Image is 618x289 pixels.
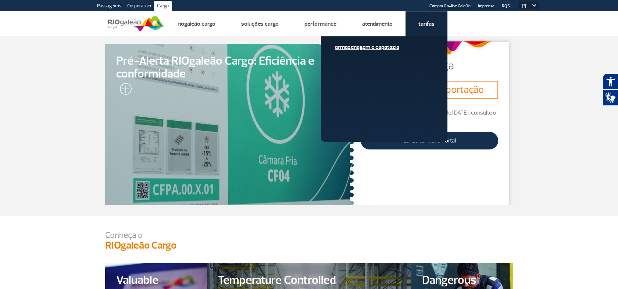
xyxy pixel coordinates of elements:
[154,1,172,12] a: Cargo
[304,20,336,28] a: Performance
[418,20,435,28] a: Tarifas
[478,4,494,8] a: Imprensa
[94,1,124,12] a: Passageiros
[116,83,132,98] img: leia-mais
[105,44,354,205] a: Pré-Alerta RIOgaleão Cargo: Eficiência e conformidade
[116,55,343,80] span: Pré-Alerta RIOgaleão Cargo: Eficiência e conformidade
[603,73,618,106] div: Plugin de acessibilidade da Hand Talk.
[241,20,279,28] a: Soluções Cargo
[124,1,154,12] a: Corporativo
[603,90,618,106] button: Abrir tradutor de língua de sinais.
[178,20,215,28] a: Riogaleão Cargo
[362,20,393,28] a: Atendimento
[603,73,618,90] button: Abrir recursos assistivos.
[502,4,510,8] a: RQS
[335,43,433,51] a: Armazenagem e Capatazia
[105,239,513,252] h3: RIOgaleão Cargo
[429,4,471,8] a: Compra On-line GaleOn
[116,274,196,287] span: Valuable
[105,231,513,239] p: Conheça o
[218,274,400,287] span: Temperature Controlled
